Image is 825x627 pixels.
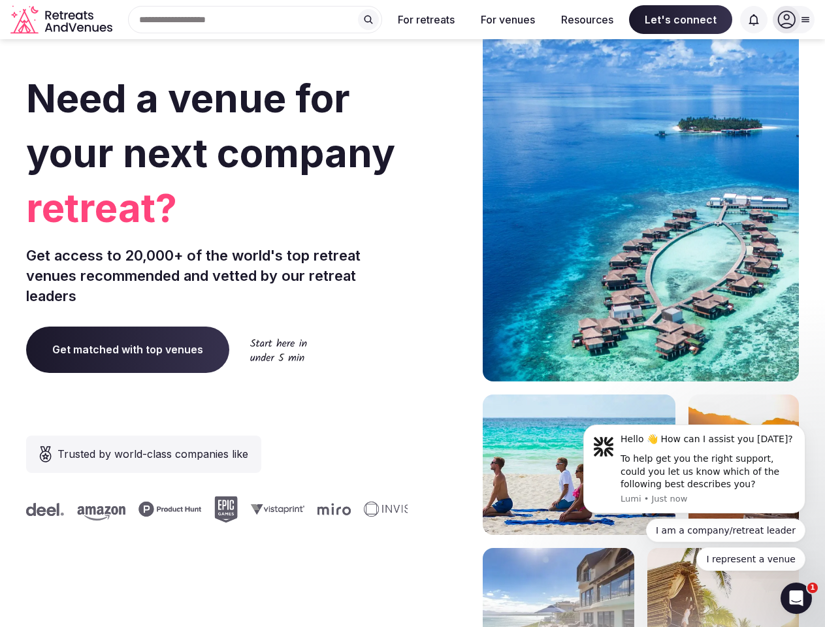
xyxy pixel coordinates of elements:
span: 1 [807,583,818,593]
svg: Miro company logo [310,503,344,515]
span: Let's connect [629,5,732,34]
img: Start here in under 5 min [250,338,307,361]
iframe: Intercom live chat [781,583,812,614]
svg: Invisible company logo [357,502,429,517]
svg: Vistaprint company logo [244,504,297,515]
span: Trusted by world-class companies like [57,446,248,462]
button: For retreats [387,5,465,34]
button: Resources [551,5,624,34]
p: Get access to 20,000+ of the world's top retreat venues recommended and vetted by our retreat lea... [26,246,408,306]
img: yoga on tropical beach [483,394,675,535]
button: For venues [470,5,545,34]
a: Visit the homepage [10,5,115,35]
svg: Epic Games company logo [207,496,231,522]
img: woman sitting in back of truck with camels [688,394,799,535]
span: Need a venue for your next company [26,74,395,176]
iframe: Intercom notifications message [564,413,825,579]
span: retreat? [26,180,408,235]
svg: Deel company logo [19,503,57,516]
a: Get matched with top venues [26,327,229,372]
svg: Retreats and Venues company logo [10,5,115,35]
